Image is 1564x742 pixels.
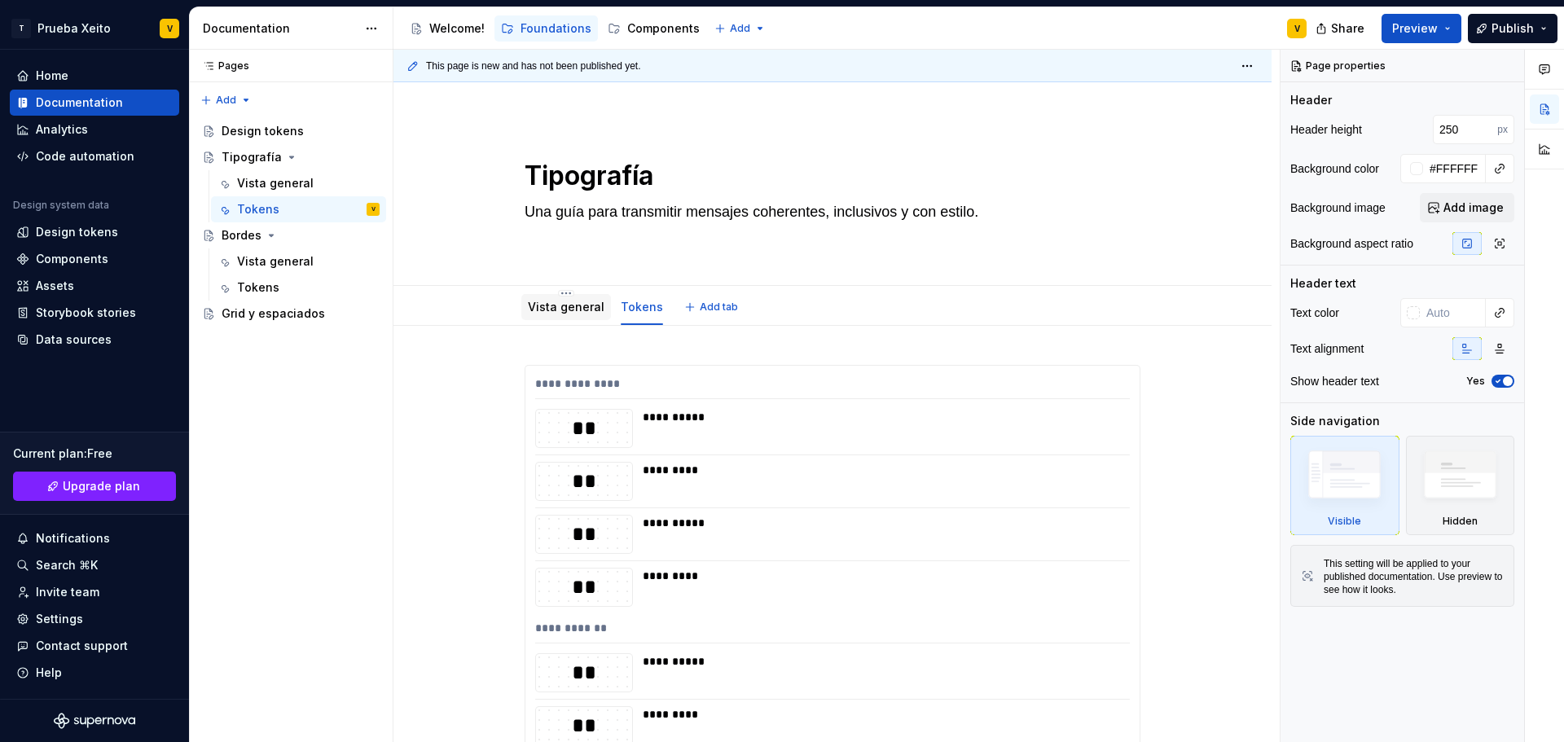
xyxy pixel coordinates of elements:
span: Preview [1392,20,1438,37]
span: This page is new and has not been published yet. [426,59,641,72]
input: Auto [1433,115,1497,144]
button: Add tab [679,296,745,318]
p: px [1497,123,1508,136]
div: Assets [36,278,74,294]
a: Invite team [10,579,179,605]
div: Grid y espaciados [222,305,325,322]
a: Documentation [10,90,179,116]
a: Tokens [621,300,663,314]
div: Header [1290,92,1332,108]
button: Upgrade plan [13,472,176,501]
div: Contact support [36,638,128,654]
button: Add [195,89,257,112]
button: Help [10,660,179,686]
div: Pages [195,59,249,72]
div: Foundations [521,20,591,37]
div: Header text [1290,275,1356,292]
div: Current plan : Free [13,446,176,462]
a: Components [601,15,706,42]
div: Tokens [614,289,670,323]
div: This setting will be applied to your published documentation. Use preview to see how it looks. [1324,557,1504,596]
div: V [371,201,376,217]
div: Help [36,665,62,681]
button: Search ⌘K [10,552,179,578]
div: Analytics [36,121,88,138]
input: Auto [1420,298,1486,327]
a: Tokens [211,274,386,301]
div: Invite team [36,584,99,600]
a: Grid y espaciados [195,301,386,327]
div: Design tokens [222,123,304,139]
button: Share [1307,14,1375,43]
button: Notifications [10,525,179,551]
div: Vista general [521,289,611,323]
div: V [167,22,173,35]
textarea: Una guía para transmitir mensajes coherentes, inclusivos y con estilo. [521,199,1137,225]
div: Welcome! [429,20,485,37]
a: Analytics [10,116,179,143]
div: Visible [1328,515,1361,528]
a: Tipografía [195,144,386,170]
div: V [1294,22,1300,35]
a: Foundations [494,15,598,42]
div: Page tree [195,118,386,327]
a: Welcome! [403,15,491,42]
div: Vista general [237,175,314,191]
span: Share [1331,20,1364,37]
a: Components [10,246,179,272]
div: Page tree [403,12,706,45]
div: Code automation [36,148,134,165]
a: Vista general [528,300,604,314]
div: Tokens [237,201,279,217]
input: Auto [1423,154,1486,183]
div: Header height [1290,121,1362,138]
a: Storybook stories [10,300,179,326]
button: Contact support [10,633,179,659]
button: Add image [1420,193,1514,222]
div: Design tokens [36,224,118,240]
div: Bordes [222,227,261,244]
div: Home [36,68,68,84]
span: Add [730,22,750,35]
div: T [11,19,31,38]
a: Design tokens [10,219,179,245]
div: Components [36,251,108,267]
a: Settings [10,606,179,632]
div: Design system data [13,199,109,212]
button: Add [710,17,771,40]
label: Yes [1466,375,1485,388]
svg: Supernova Logo [54,713,135,729]
div: Background image [1290,200,1386,216]
a: Bordes [195,222,386,248]
div: Documentation [36,94,123,111]
textarea: Tipografía [521,156,1137,195]
a: Data sources [10,327,179,353]
a: Home [10,63,179,89]
a: TokensV [211,196,386,222]
span: Add image [1443,200,1504,216]
div: Search ⌘K [36,557,98,573]
div: Visible [1290,436,1399,535]
a: Vista general [211,170,386,196]
button: Publish [1468,14,1557,43]
div: Background color [1290,160,1379,177]
a: Design tokens [195,118,386,144]
div: Data sources [36,331,112,348]
div: Tokens [237,279,279,296]
div: Prueba Xeito [37,20,111,37]
a: Vista general [211,248,386,274]
div: Show header text [1290,373,1379,389]
div: Background aspect ratio [1290,235,1413,252]
div: Settings [36,611,83,627]
div: Hidden [1443,515,1478,528]
button: Preview [1382,14,1461,43]
div: Vista general [237,253,314,270]
span: Upgrade plan [63,478,140,494]
span: Publish [1492,20,1534,37]
div: Notifications [36,530,110,547]
div: Text color [1290,305,1339,321]
span: Add tab [700,301,738,314]
div: Tipografía [222,149,282,165]
div: Hidden [1406,436,1515,535]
